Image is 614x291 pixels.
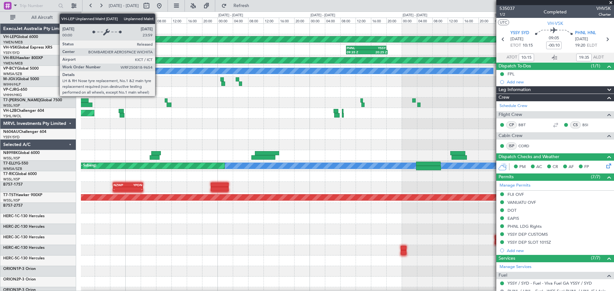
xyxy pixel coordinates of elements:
[3,204,23,208] a: B757-2757
[3,98,62,102] a: T7-[PERSON_NAME]Global 7500
[356,18,371,23] div: 12:00
[310,18,325,23] div: 00:00
[499,272,507,279] span: Fuel
[3,172,37,176] a: T7-RICGlobal 6000
[128,183,142,187] div: YPDN
[20,1,56,11] input: Trip Number
[386,18,402,23] div: 20:00
[510,30,529,36] span: YSSY SYD
[508,224,542,229] div: PHNL LDG Rights
[248,18,264,23] div: 08:00
[3,278,19,281] span: ORION2
[3,257,44,260] a: HERC-5C-130 Hercules
[3,156,20,161] a: WSSL/XSP
[518,122,533,128] a: BBT
[3,151,18,155] span: N8998K
[544,9,567,15] div: Completed
[367,50,387,54] div: 20:25 Z
[294,18,310,23] div: 20:00
[575,30,596,36] span: PHNL HNL
[403,13,427,18] div: [DATE] - [DATE]
[3,67,39,71] a: VP-BCYGlobal 5000
[570,121,581,128] div: CS
[3,88,16,92] span: VP-CJR
[202,18,217,23] div: 20:00
[3,214,44,218] a: HERC-1C-130 Hercules
[3,46,52,50] a: VH-VSKGlobal Express XRS
[596,5,611,12] span: VHVSK
[371,18,386,23] div: 16:00
[478,18,494,23] div: 20:00
[3,225,44,229] a: HERC-2C-130 Hercules
[498,19,509,25] button: UTC
[499,111,522,119] span: Flight Crew
[536,164,542,170] span: AC
[3,235,17,239] span: HERC-3
[3,278,36,281] a: ORION2P-3 Orion
[499,86,531,94] span: Leg Information
[576,54,592,61] input: --:--
[518,143,533,149] a: CORD
[3,198,20,203] a: WSSL/XSP
[591,173,600,180] span: (7/7)
[3,214,17,218] span: HERC-1
[499,132,523,140] span: Cabin Crew
[463,18,478,23] div: 16:00
[3,162,17,165] span: T7-ELLY
[499,94,509,101] span: Crew
[575,42,585,49] span: 19:20
[3,225,17,229] span: HERC-2
[3,72,22,76] a: WMSA/SZB
[264,18,279,23] div: 12:00
[508,280,592,286] a: YSSY / SYD - Fuel - Viva Fuel GA YSSY / SYD
[79,18,95,23] div: 12:00
[7,12,69,23] button: All Aircraft
[584,164,589,170] span: FP
[499,173,514,181] span: Permits
[3,61,23,66] a: YMEN/MEB
[3,267,36,271] a: ORION1P-3 Orion
[3,172,15,176] span: T7-RIC
[347,50,367,54] div: 09:35 Z
[279,18,294,23] div: 16:00
[499,153,559,161] span: Dispatch Checks and Weather
[3,35,38,39] a: VH-LEPGlobal 6000
[125,18,141,23] div: 00:00
[553,164,558,170] span: CR
[507,79,611,85] div: Add new
[325,18,340,23] div: 04:00
[3,257,17,260] span: HERC-5
[3,67,17,71] span: VP-BCY
[593,54,604,61] span: ALDT
[114,187,128,191] div: -
[141,18,156,23] div: 04:00
[187,18,202,23] div: 16:00
[499,63,531,70] span: Dispatch To-Dos
[402,18,417,23] div: 00:00
[3,82,21,87] a: WIHH/HLP
[507,54,517,61] span: ATOT
[3,151,40,155] a: N8998KGlobal 6000
[3,183,16,187] span: B757-1
[3,109,17,113] span: VH-L2B
[3,204,16,208] span: B757-2
[3,130,19,134] span: N604AU
[448,18,463,23] div: 12:00
[340,18,356,23] div: 08:00
[582,122,597,128] a: BSI
[126,13,151,18] div: [DATE] - [DATE]
[3,35,16,39] span: VH-LEP
[156,18,171,23] div: 08:00
[575,36,588,42] span: [DATE]
[95,18,110,23] div: 16:00
[128,187,142,191] div: -
[500,12,515,17] span: 1/2
[596,12,611,17] span: Charter
[3,88,27,92] a: VP-CJRG-650
[506,121,517,128] div: CP
[233,18,248,23] div: 04:00
[519,54,534,61] input: --:--
[500,5,515,12] span: 535037
[587,42,597,49] span: ELDT
[3,183,23,187] a: B757-1757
